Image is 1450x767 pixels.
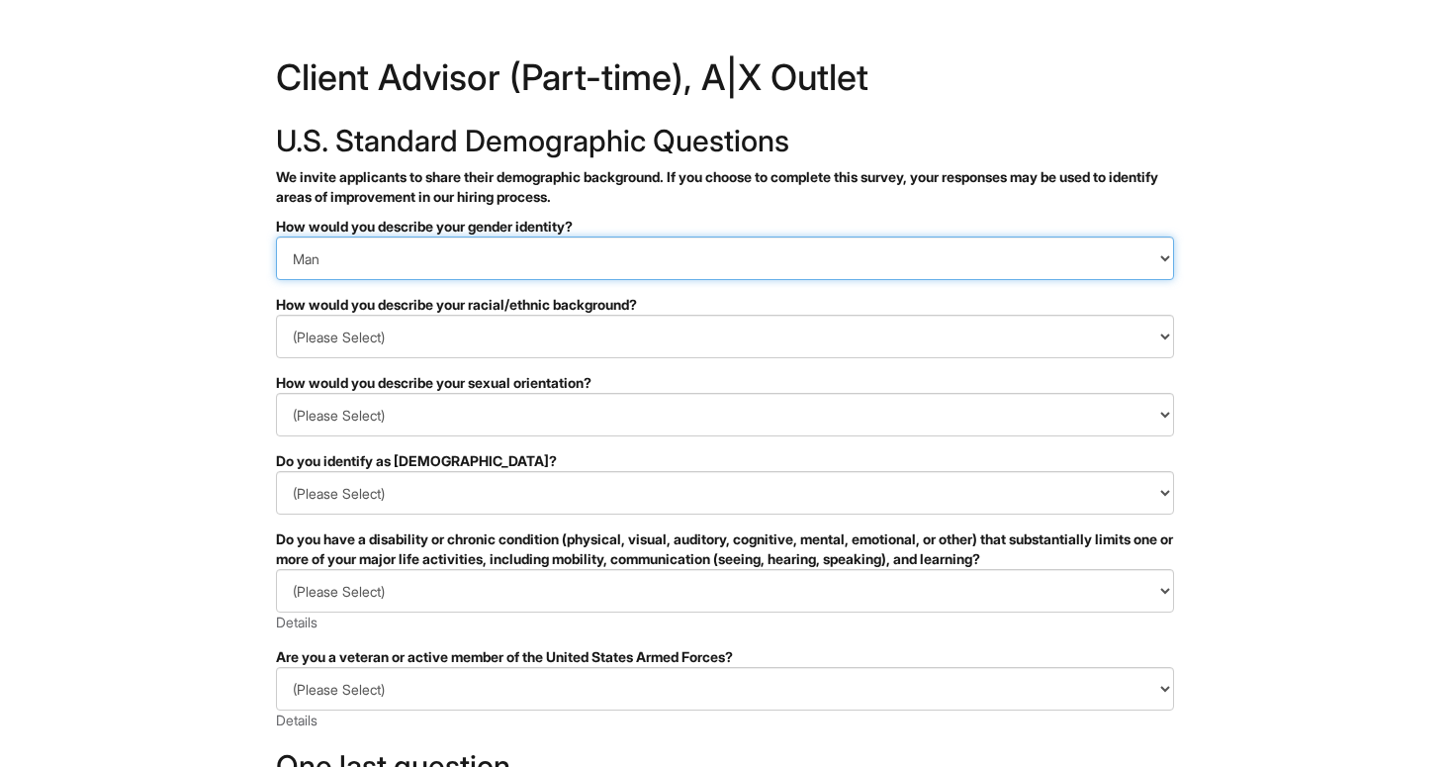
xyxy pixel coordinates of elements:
select: How would you describe your racial/ethnic background? [276,315,1174,358]
div: How would you describe your sexual orientation? [276,373,1174,393]
a: Details [276,712,317,728]
select: Are you a veteran or active member of the United States Armed Forces? [276,667,1174,711]
p: We invite applicants to share their demographic background. If you choose to complete this survey... [276,167,1174,207]
div: Do you identify as [DEMOGRAPHIC_DATA]? [276,451,1174,471]
select: Do you identify as transgender? [276,471,1174,515]
h1: Client Advisor (Part-time), A|X Outlet [276,59,1174,105]
div: How would you describe your racial/ethnic background? [276,295,1174,315]
div: How would you describe your gender identity? [276,217,1174,237]
div: Do you have a disability or chronic condition (physical, visual, auditory, cognitive, mental, emo... [276,529,1174,569]
select: Do you have a disability or chronic condition (physical, visual, auditory, cognitive, mental, emo... [276,569,1174,613]
a: Details [276,614,317,630]
select: How would you describe your gender identity? [276,237,1174,280]
select: How would you describe your sexual orientation? [276,393,1174,436]
h2: U.S. Standard Demographic Questions [276,125,1174,157]
div: Are you a veteran or active member of the United States Armed Forces? [276,647,1174,667]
